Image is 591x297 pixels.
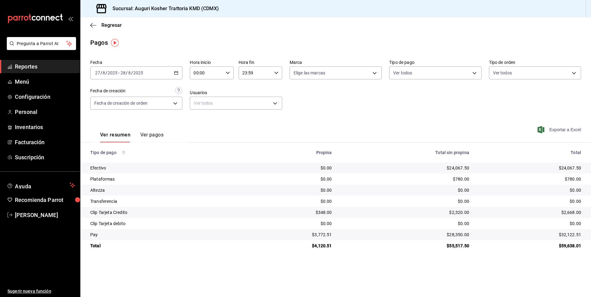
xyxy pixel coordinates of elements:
[342,243,469,249] div: $55,517.50
[90,232,238,238] div: Pay
[90,243,238,249] div: Total
[90,209,238,215] div: Clip Tarjeta Credito
[95,70,100,75] input: --
[342,220,469,227] div: $0.00
[479,150,581,155] div: Total
[15,108,75,116] span: Personal
[248,243,332,249] div: $4,120.51
[479,243,581,249] div: $59,638.01
[7,288,75,295] span: Sugerir nueva función
[342,165,469,171] div: $24,067.50
[90,165,238,171] div: Efectivo
[290,60,382,65] label: Marca
[108,5,219,12] h3: Sucursal: Auguri Kosher Trattoria KMD (CDMX)
[90,198,238,204] div: Transferencia
[190,97,282,110] div: Ver todos
[539,126,581,133] button: Exportar a Excel
[133,70,143,75] input: ----
[479,209,581,215] div: $2,668.00
[90,60,182,65] label: Fecha
[90,150,238,155] div: Tipo de pago
[90,187,238,193] div: Altezza
[90,22,122,28] button: Regresar
[248,220,332,227] div: $0.00
[248,187,332,193] div: $0.00
[121,150,126,155] svg: Los pagos realizados con Pay y otras terminales son montos brutos.
[15,62,75,71] span: Reportes
[4,45,76,51] a: Pregunta a Parrot AI
[111,39,119,47] img: Tooltip marker
[68,16,73,21] button: open_drawer_menu
[342,150,469,155] div: Total sin propina
[479,232,581,238] div: $32,122.51
[479,198,581,204] div: $0.00
[248,165,332,171] div: $0.00
[15,77,75,86] span: Menú
[128,70,131,75] input: --
[342,198,469,204] div: $0.00
[17,40,66,47] span: Pregunta a Parrot AI
[100,132,130,142] button: Ver resumen
[90,176,238,182] div: Plataformas
[140,132,164,142] button: Ver pagos
[342,232,469,238] div: $28,350.00
[294,70,325,76] span: Elige las marcas
[118,70,120,75] span: -
[248,209,332,215] div: $348.00
[493,70,512,76] span: Ver todos
[15,196,75,204] span: Recomienda Parrot
[15,211,75,219] span: [PERSON_NAME]
[15,123,75,131] span: Inventarios
[105,70,107,75] span: /
[120,70,126,75] input: --
[90,38,108,47] div: Pagos
[126,70,128,75] span: /
[190,60,233,65] label: Hora inicio
[131,70,133,75] span: /
[190,90,282,95] label: Usuarios
[94,100,147,106] span: Fecha de creación de orden
[342,176,469,182] div: $780.00
[248,176,332,182] div: $0.00
[479,187,581,193] div: $0.00
[248,150,332,155] div: Propina
[7,37,76,50] button: Pregunta a Parrot AI
[342,209,469,215] div: $2,320.00
[15,93,75,101] span: Configuración
[100,132,164,142] div: navigation tabs
[479,220,581,227] div: $0.00
[239,60,282,65] label: Hora fin
[479,165,581,171] div: $24,067.50
[15,153,75,161] span: Suscripción
[342,187,469,193] div: $0.00
[389,60,481,65] label: Tipo de pago
[100,70,102,75] span: /
[107,70,118,75] input: ----
[102,70,105,75] input: --
[101,22,122,28] span: Regresar
[248,232,332,238] div: $3,772.51
[479,176,581,182] div: $780.00
[15,138,75,146] span: Facturación
[489,60,581,65] label: Tipo de orden
[15,182,67,189] span: Ayuda
[90,220,238,227] div: Clip Tarjeta debito
[248,198,332,204] div: $0.00
[90,88,125,94] div: Fecha de creación
[393,70,412,76] span: Ver todos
